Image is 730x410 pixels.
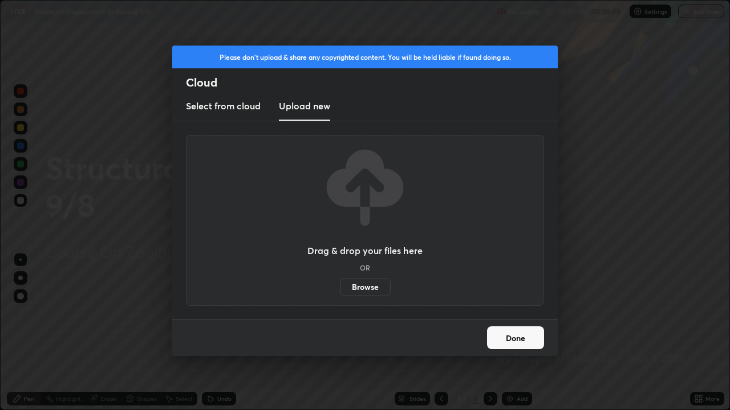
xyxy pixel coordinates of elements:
div: Please don't upload & share any copyrighted content. You will be held liable if found doing so. [172,46,558,68]
h3: Drag & drop your files here [307,246,423,255]
h2: Cloud [186,75,558,90]
h3: Select from cloud [186,99,261,113]
h5: OR [360,264,370,271]
h3: Upload new [279,99,330,113]
button: Done [487,326,544,349]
